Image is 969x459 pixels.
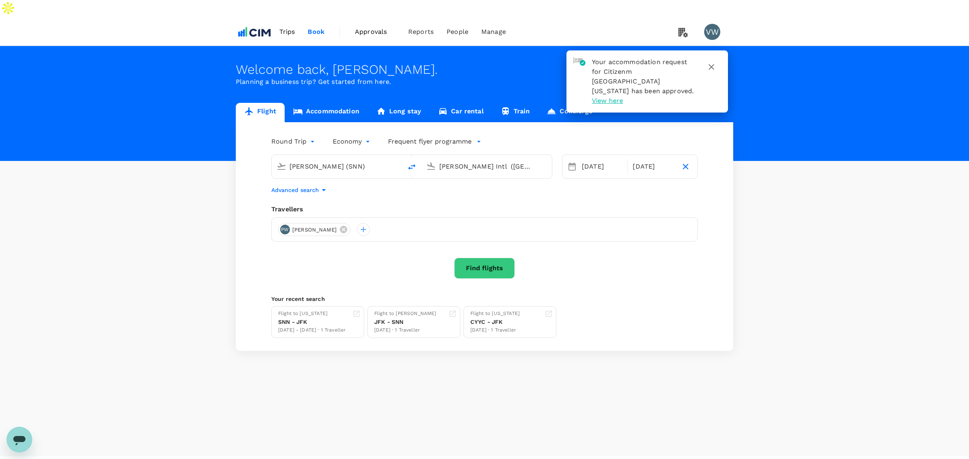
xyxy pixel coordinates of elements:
span: View here [592,97,623,104]
button: Open [546,165,548,167]
button: Frequent flyer programme [388,137,481,146]
button: Find flights [454,258,515,279]
button: Advanced search [271,185,329,195]
p: Planning a business trip? Get started from here. [236,77,733,87]
span: Your accommodation request for Citizenm [GEOGRAPHIC_DATA] [US_STATE] has been approved. [592,58,694,95]
img: CIM ENVIRONMENTAL PTY LTD [236,23,273,41]
span: [PERSON_NAME] [287,226,342,234]
div: [DATE] [629,159,677,175]
a: Long stay [368,103,430,122]
iframe: Button to launch messaging window [6,427,32,453]
span: Trips [279,27,295,37]
div: Round Trip [271,135,317,148]
div: [DATE] · 1 Traveller [470,326,520,334]
div: CYYC - JFK [470,318,520,326]
div: Flight to [US_STATE] [278,310,346,318]
div: [DATE] [579,159,626,175]
input: Going to [439,160,535,173]
a: Car rental [430,103,492,122]
p: Your recent search [271,295,698,303]
button: delete [402,157,422,177]
div: Flight to [US_STATE] [470,310,520,318]
a: Concierge [538,103,600,122]
p: Frequent flyer programme [388,137,472,146]
a: Trips [273,18,302,46]
div: PW [280,225,290,234]
input: Depart from [289,160,385,173]
span: Reports [408,27,434,37]
div: JFK - SNN [374,318,436,326]
div: [DATE] · 1 Traveller [374,326,436,334]
button: Open [396,165,398,167]
span: People [447,27,468,37]
div: VW [704,24,720,40]
div: Travellers [271,204,698,214]
span: Approvals [355,27,395,37]
a: Accommodation [285,103,368,122]
img: hotel-approved [573,57,585,66]
div: Economy [333,135,372,148]
div: SNN - JFK [278,318,346,326]
a: Book [301,18,331,46]
span: Book [308,27,325,37]
a: Approvals [348,18,402,46]
div: PW[PERSON_NAME] [278,223,350,236]
a: Train [492,103,539,122]
div: Flight to [PERSON_NAME] [374,310,436,318]
span: Manage [481,27,506,37]
a: Flight [236,103,285,122]
div: [DATE] - [DATE] · 1 Traveller [278,326,346,334]
p: Advanced search [271,186,319,194]
div: Welcome back , [PERSON_NAME] . [236,62,733,77]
